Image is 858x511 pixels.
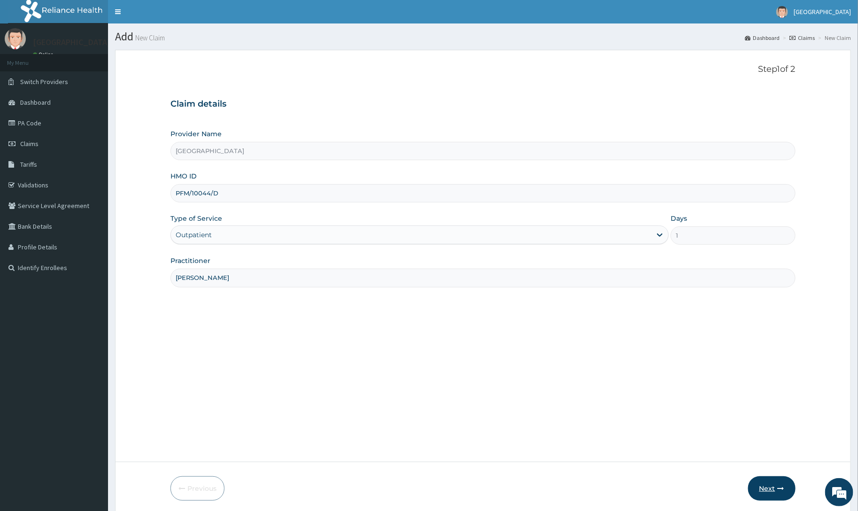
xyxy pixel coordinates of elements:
label: Practitioner [170,256,210,265]
input: Enter Name [170,269,795,287]
span: Tariffs [20,160,37,169]
div: Outpatient [176,230,212,240]
a: Claims [789,34,815,42]
img: User Image [776,6,788,18]
label: Days [671,214,687,223]
img: d_794563401_company_1708531726252_794563401 [17,47,38,70]
span: Switch Providers [20,77,68,86]
span: [GEOGRAPHIC_DATA] [794,8,851,16]
h1: Add [115,31,851,43]
label: Type of Service [170,214,222,223]
label: Provider Name [170,129,222,139]
a: Dashboard [745,34,780,42]
p: Step 1 of 2 [170,64,795,75]
img: User Image [5,28,26,49]
button: Next [748,476,796,501]
label: HMO ID [170,171,197,181]
button: Previous [170,476,224,501]
div: Chat with us now [49,53,158,65]
span: Dashboard [20,98,51,107]
li: New Claim [816,34,851,42]
a: Online [33,51,55,58]
textarea: Type your message and hit 'Enter' [5,256,179,289]
small: New Claim [133,34,165,41]
p: [GEOGRAPHIC_DATA] [33,38,110,46]
span: We're online! [54,118,130,213]
div: Minimize live chat window [154,5,177,27]
input: Enter HMO ID [170,184,795,202]
h3: Claim details [170,99,795,109]
span: Claims [20,139,39,148]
